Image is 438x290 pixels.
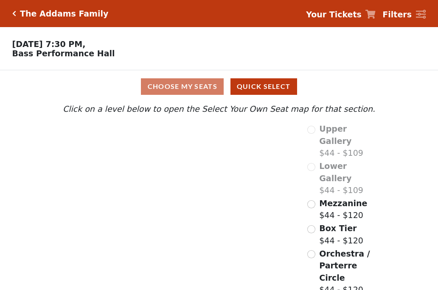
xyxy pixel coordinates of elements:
button: Quick Select [230,78,297,95]
strong: Filters [382,10,412,19]
h5: The Addams Family [20,9,108,19]
a: Filters [382,8,426,21]
a: Click here to go back to filters [12,11,16,17]
strong: Your Tickets [306,10,362,19]
label: $44 - $109 [319,123,377,159]
path: Orchestra / Parterre Circle - Seats Available: 98 [156,207,254,266]
path: Lower Gallery - Seats Available: 0 [110,146,212,178]
label: $44 - $120 [319,197,367,221]
span: Box Tier [319,224,357,233]
span: Orchestra / Parterre Circle [319,249,370,282]
p: Click on a level below to open the Select Your Own Seat map for that section. [61,103,377,115]
label: $44 - $109 [319,160,377,196]
span: Upper Gallery [319,124,351,146]
path: Upper Gallery - Seats Available: 0 [102,127,199,150]
span: Mezzanine [319,199,367,208]
span: Lower Gallery [319,161,351,183]
a: Your Tickets [306,8,376,21]
label: $44 - $120 [319,222,363,246]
